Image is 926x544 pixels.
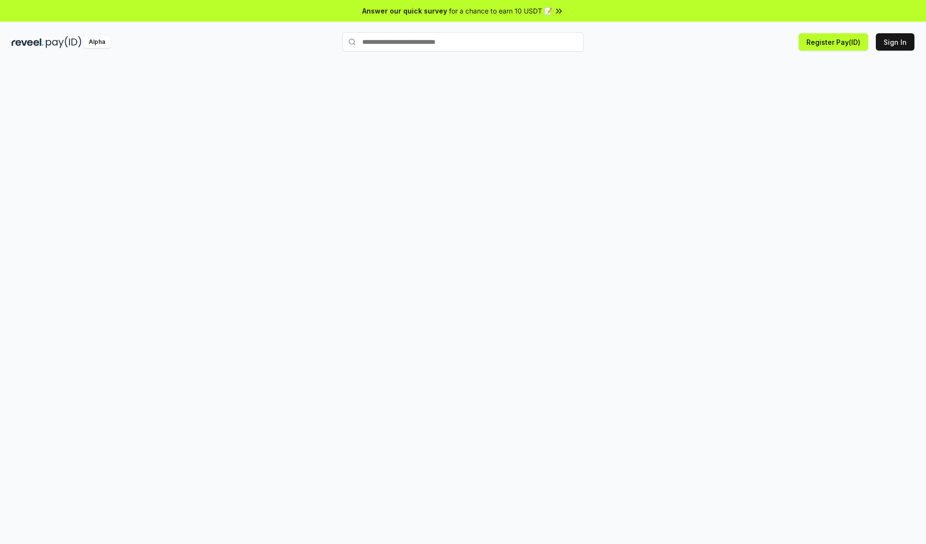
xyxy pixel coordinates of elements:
span: for a chance to earn 10 USDT 📝 [449,6,552,16]
button: Register Pay(ID) [799,33,868,51]
img: reveel_dark [12,36,44,48]
span: Answer our quick survey [362,6,447,16]
button: Sign In [876,33,914,51]
div: Alpha [83,36,110,48]
img: pay_id [46,36,82,48]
